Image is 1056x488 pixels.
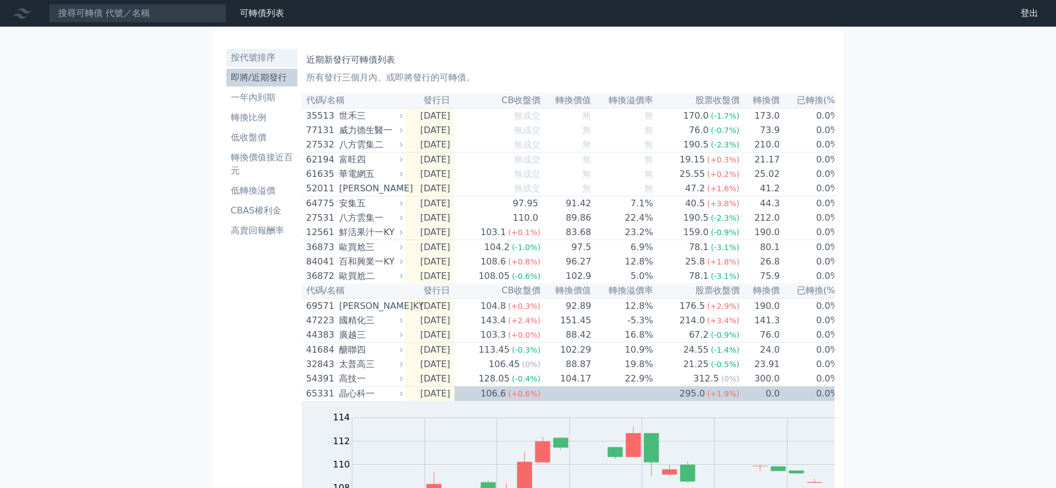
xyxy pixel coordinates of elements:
[780,123,839,138] td: 0.0%
[49,4,226,23] input: 搜尋可轉債 代號／名稱
[780,343,839,358] td: 0.0%
[339,138,400,151] div: 八方雲集二
[541,93,592,108] th: 轉換價值
[711,213,740,222] span: (-2.3%)
[740,123,781,138] td: 73.9
[582,110,591,121] span: 無
[711,228,740,237] span: (-0.9%)
[686,124,711,137] div: 76.0
[711,345,740,354] span: (-1.4%)
[740,167,781,181] td: 25.02
[592,196,654,211] td: 7.1%
[644,169,653,179] span: 無
[541,328,592,343] td: 88.42
[339,343,400,357] div: 醣聯四
[306,153,337,166] div: 62194
[406,269,454,283] td: [DATE]
[226,151,297,177] li: 轉換價值接近百元
[780,167,839,181] td: 0.0%
[478,314,508,327] div: 143.4
[226,91,297,104] li: 一年內到期
[780,152,839,167] td: 0.0%
[707,170,739,179] span: (+0.2%)
[592,283,654,298] th: 轉換溢價率
[592,269,654,283] td: 5.0%
[582,388,591,399] span: 無
[740,211,781,225] td: 212.0
[522,360,540,369] span: (0%)
[592,343,654,358] td: 10.9%
[541,298,592,313] td: 92.89
[686,241,711,254] div: 78.1
[592,328,654,343] td: 16.8%
[740,343,781,358] td: 24.0
[644,125,653,135] span: 無
[711,360,740,369] span: (-0.5%)
[683,197,708,210] div: 40.5
[780,269,839,283] td: 0.0%
[678,387,708,400] div: 295.0
[406,108,454,123] td: [DATE]
[508,389,540,398] span: (+0.6%)
[654,283,740,298] th: 股票收盤價
[406,387,454,401] td: [DATE]
[226,184,297,197] li: 低轉換溢價
[541,211,592,225] td: 89.86
[541,255,592,269] td: 96.27
[226,71,297,84] li: 即將/近期發行
[644,110,653,121] span: 無
[541,357,592,372] td: 88.87
[302,93,406,108] th: 代碼/名稱
[592,93,654,108] th: 轉換溢價率
[686,270,711,283] div: 78.1
[406,328,454,343] td: [DATE]
[302,283,406,298] th: 代碼/名稱
[711,126,740,135] span: (-0.7%)
[514,169,540,179] span: 無成交
[740,357,781,372] td: 23.91
[711,272,740,281] span: (-3.1%)
[226,89,297,106] a: 一年內到期
[226,129,297,146] a: 低收盤價
[306,343,337,357] div: 41684
[406,167,454,181] td: [DATE]
[780,387,839,401] td: 0.0%
[306,226,337,239] div: 12561
[780,298,839,313] td: 0.0%
[780,211,839,225] td: 0.0%
[780,372,839,387] td: 0.0%
[512,374,540,383] span: (-0.4%)
[711,331,740,339] span: (-0.9%)
[339,241,400,254] div: 歐買尬三
[478,328,508,342] div: 103.3
[780,108,839,123] td: 0.0%
[226,111,297,124] li: 轉換比例
[339,109,400,123] div: 世禾三
[780,138,839,152] td: 0.0%
[226,131,297,144] li: 低收盤價
[508,302,540,311] span: (+0.3%)
[681,226,711,239] div: 159.0
[511,197,540,210] div: 97.95
[780,328,839,343] td: 0.0%
[541,343,592,358] td: 102.29
[508,316,540,325] span: (+2.4%)
[339,167,400,181] div: 華電網五
[644,139,653,150] span: 無
[740,108,781,123] td: 173.0
[478,255,508,268] div: 108.6
[406,357,454,372] td: [DATE]
[226,69,297,87] a: 即將/近期發行
[226,109,297,126] a: 轉換比例
[707,302,739,311] span: (+2.9%)
[780,196,839,211] td: 0.0%
[306,124,337,137] div: 77131
[339,358,400,371] div: 太普高三
[306,328,337,342] div: 44383
[678,167,708,181] div: 25.55
[512,272,540,281] span: (-0.6%)
[306,387,337,400] div: 65331
[707,316,739,325] span: (+3.4%)
[306,299,337,313] div: 69571
[454,93,541,108] th: CB收盤價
